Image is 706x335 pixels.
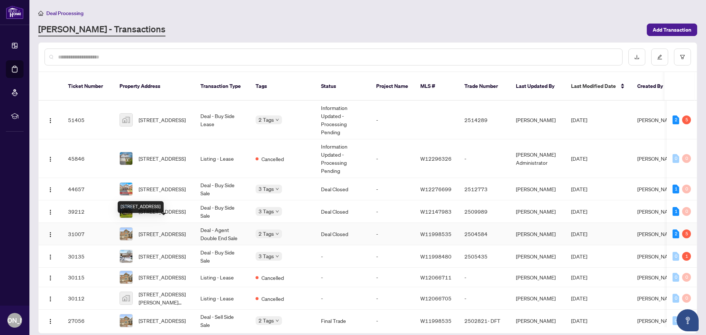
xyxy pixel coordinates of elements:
span: [PERSON_NAME] [637,295,677,302]
div: 0 [682,207,691,216]
span: home [38,11,43,16]
img: thumbnail-img [120,183,132,195]
img: thumbnail-img [120,292,132,304]
td: - [370,223,414,245]
button: Logo [44,292,56,304]
td: - [370,245,414,268]
img: thumbnail-img [120,314,132,327]
th: Tags [250,72,315,101]
td: 51405 [62,101,114,139]
span: Deal Processing [46,10,83,17]
span: [STREET_ADDRESS] [139,116,186,124]
span: [DATE] [571,253,587,260]
div: 1 [682,252,691,261]
span: [PERSON_NAME] [637,155,677,162]
div: 5 [682,115,691,124]
span: down [275,319,279,322]
td: Deal Closed [315,178,370,200]
td: - [370,178,414,200]
button: edit [651,49,668,65]
td: - [370,101,414,139]
td: [PERSON_NAME] Administrator [510,139,565,178]
th: Trade Number [459,72,510,101]
button: Logo [44,250,56,262]
div: 0 [673,273,679,282]
span: [PERSON_NAME] [637,231,677,237]
div: 0 [682,294,691,303]
span: Cancelled [261,155,284,163]
span: W12296326 [420,155,452,162]
button: Logo [44,183,56,195]
td: 2505435 [459,245,510,268]
td: [PERSON_NAME] [510,101,565,139]
button: Logo [44,315,56,327]
td: Listing - Lease [195,287,250,310]
div: 0 [673,252,679,261]
td: [PERSON_NAME] [510,200,565,223]
span: [STREET_ADDRESS] [139,185,186,193]
td: - [459,139,510,178]
span: W11998535 [420,231,452,237]
span: 2 Tags [258,316,274,325]
td: - [459,287,510,310]
td: 30135 [62,245,114,268]
img: Logo [47,275,53,281]
span: [STREET_ADDRESS] [139,273,186,281]
span: [PERSON_NAME] [637,317,677,324]
span: 2 Tags [258,115,274,124]
img: Logo [47,156,53,162]
span: filter [680,54,685,60]
span: [DATE] [571,208,587,215]
td: 39212 [62,200,114,223]
span: [STREET_ADDRESS] [139,154,186,163]
span: download [634,54,639,60]
span: Add Transaction [653,24,691,36]
span: down [275,187,279,191]
img: Logo [47,209,53,215]
div: 1 [673,185,679,193]
button: Logo [44,228,56,240]
img: Logo [47,318,53,324]
span: down [275,254,279,258]
td: [PERSON_NAME] [510,287,565,310]
td: 31007 [62,223,114,245]
span: edit [657,54,662,60]
td: [PERSON_NAME] [510,245,565,268]
button: Logo [44,271,56,283]
span: [DATE] [571,186,587,192]
td: - [370,287,414,310]
td: Deal - Agent Double End Sale [195,223,250,245]
div: 0 [682,154,691,163]
span: W12066711 [420,274,452,281]
td: Final Trade [315,310,370,332]
td: Listing - Lease [195,139,250,178]
span: [DATE] [571,231,587,237]
span: [STREET_ADDRESS] [139,252,186,260]
span: [PERSON_NAME] [637,117,677,123]
th: Status [315,72,370,101]
div: 0 [673,294,679,303]
td: Deal - Buy Side Sale [195,178,250,200]
td: - [315,245,370,268]
span: 3 Tags [258,252,274,260]
div: 5 [682,229,691,238]
img: Logo [47,296,53,302]
button: Logo [44,206,56,217]
div: 0 [682,273,691,282]
button: Logo [44,114,56,126]
span: Cancelled [261,274,284,282]
span: W11998480 [420,253,452,260]
span: down [275,232,279,236]
th: Ticket Number [62,72,114,101]
span: 2 Tags [258,229,274,238]
img: thumbnail-img [120,114,132,126]
td: Deal - Sell Side Sale [195,310,250,332]
img: thumbnail-img [120,250,132,263]
td: 30112 [62,287,114,310]
a: [PERSON_NAME] - Transactions [38,23,165,36]
div: 2 [673,115,679,124]
td: Information Updated - Processing Pending [315,139,370,178]
div: 0 [673,316,679,325]
span: [DATE] [571,295,587,302]
td: - [370,310,414,332]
